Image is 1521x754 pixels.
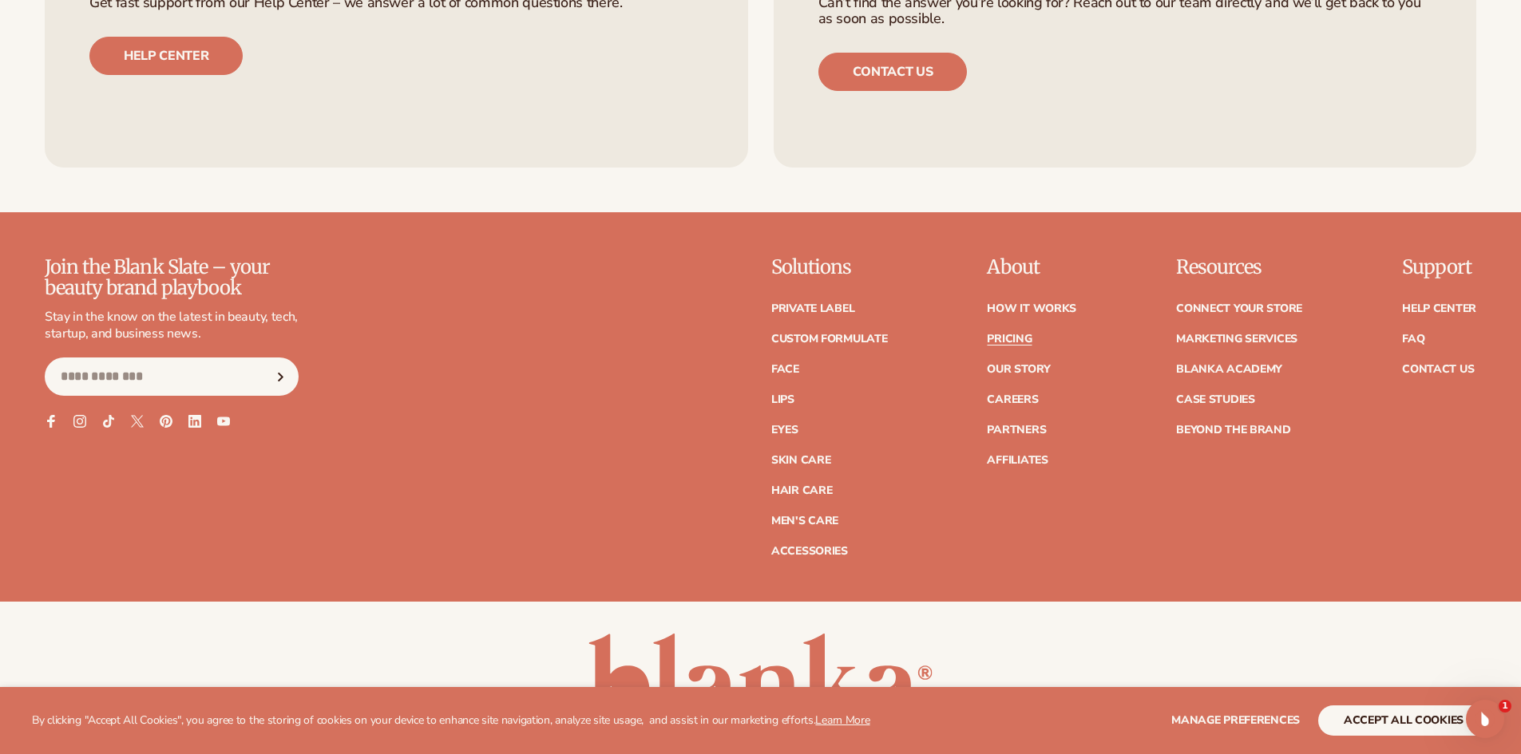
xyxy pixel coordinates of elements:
p: Solutions [771,257,888,278]
a: Learn More [815,713,869,728]
a: FAQ [1402,334,1424,345]
a: Blanka Academy [1176,364,1282,375]
a: Men's Care [771,515,838,527]
button: accept all cookies [1318,705,1489,736]
a: Careers [987,394,1038,405]
a: Case Studies [1176,394,1255,405]
a: Help center [89,37,243,75]
a: Contact Us [1402,364,1474,375]
a: Partners [987,424,1046,436]
p: Join the Blank Slate – your beauty brand playbook [45,257,299,299]
a: Connect your store [1176,303,1302,314]
a: How It Works [987,303,1076,314]
a: Contact us [818,53,968,91]
a: Pricing [987,334,1032,345]
span: Manage preferences [1171,713,1300,728]
p: By clicking "Accept All Cookies", you agree to the storing of cookies on your device to enhance s... [32,714,870,728]
p: Resources [1176,257,1302,278]
button: Subscribe [263,357,298,396]
a: Affiliates [987,455,1048,466]
button: Manage preferences [1171,705,1300,736]
a: Marketing services [1176,334,1297,345]
span: 1 [1499,700,1511,713]
a: Private label [771,303,854,314]
a: Face [771,364,799,375]
a: Skin Care [771,455,830,466]
a: Beyond the brand [1176,424,1291,436]
a: Help Center [1402,303,1476,314]
a: Accessories [771,546,848,557]
a: Lips [771,394,794,405]
a: Custom formulate [771,334,888,345]
a: Eyes [771,424,798,436]
a: Hair Care [771,485,832,496]
iframe: Intercom live chat [1466,700,1504,738]
p: Stay in the know on the latest in beauty, tech, startup, and business news. [45,309,299,342]
a: Our Story [987,364,1050,375]
p: Support [1402,257,1476,278]
p: About [987,257,1076,278]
